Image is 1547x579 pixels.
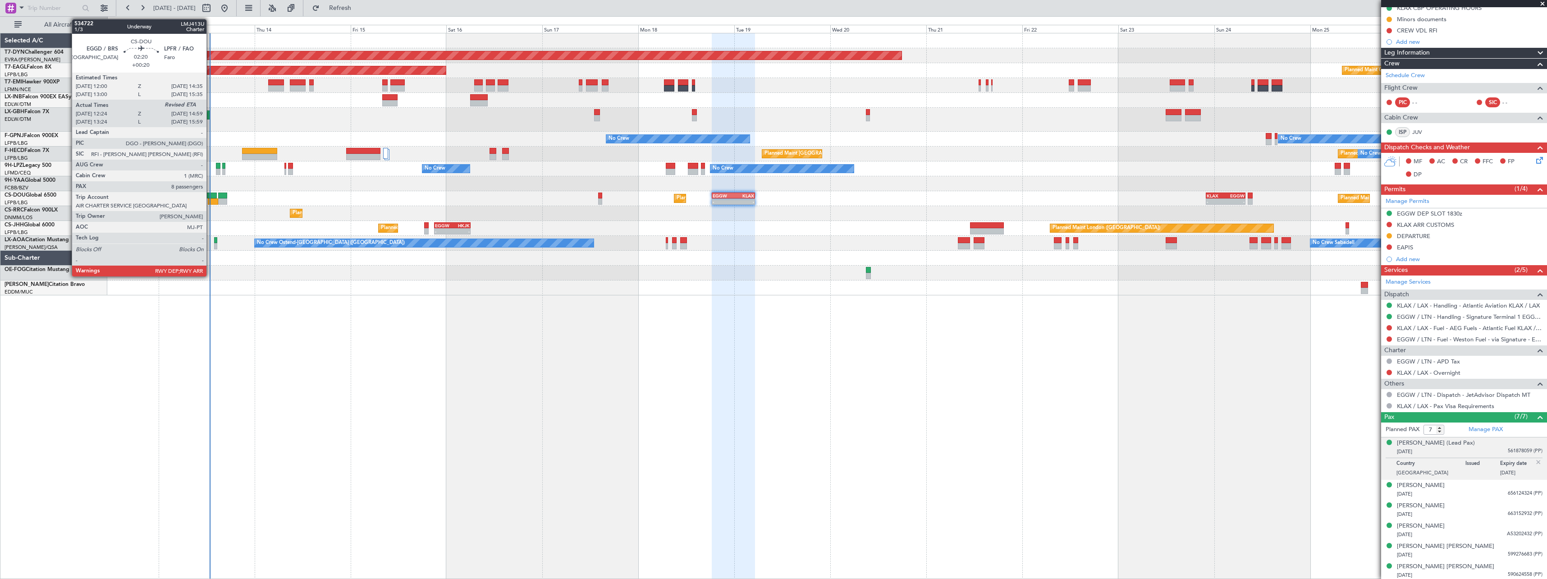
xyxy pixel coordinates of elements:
[257,236,405,250] div: No Crew Ostend-[GEOGRAPHIC_DATA] ([GEOGRAPHIC_DATA])
[5,199,28,206] a: LFPB/LBG
[926,25,1022,33] div: Thu 21
[1397,335,1542,343] a: EGGW / LTN - Fuel - Weston Fuel - via Signature - EGGW/LTN
[5,71,28,78] a: LFPB/LBG
[5,64,27,70] span: T7-EAGL
[5,56,60,63] a: EVRA/[PERSON_NAME]
[1397,210,1462,217] div: EGGW DEP SLOT 1830z
[713,199,733,204] div: -
[5,94,76,100] a: LX-INBFalcon 900EX EASy II
[5,148,24,153] span: F-HECD
[1384,412,1394,423] span: Pax
[609,132,629,146] div: No Crew
[5,94,22,100] span: LX-INB
[1397,501,1445,510] div: [PERSON_NAME]
[1360,147,1381,161] div: No Crew
[293,207,386,220] div: Planned Maint Lagos ([PERSON_NAME])
[1341,192,1483,205] div: Planned Maint [GEOGRAPHIC_DATA] ([GEOGRAPHIC_DATA])
[5,207,58,213] a: CS-RRCFalcon 900LX
[1345,64,1419,77] div: Planned Maint Geneva (Cointrin)
[1384,83,1418,93] span: Flight Crew
[1384,345,1406,356] span: Charter
[1397,531,1412,538] span: [DATE]
[1515,265,1528,275] span: (2/5)
[1226,193,1245,198] div: EGGW
[5,237,25,243] span: LX-AOA
[1214,25,1310,33] div: Sun 24
[1414,170,1422,179] span: DP
[1412,98,1433,106] div: - -
[1500,460,1535,469] p: Expiry date
[5,79,22,85] span: T7-EMI
[713,162,733,175] div: No Crew
[5,140,28,147] a: LFPB/LBG
[1397,324,1542,332] a: KLAX / LAX - Fuel - AEG Fuels - Atlantic Fuel KLAX / LAX
[5,193,56,198] a: CS-DOUGlobal 6500
[93,108,193,122] div: Planned Maint Nice ([GEOGRAPHIC_DATA])
[1397,221,1454,229] div: KLAX ARR CUSTOMS
[1397,542,1494,551] div: [PERSON_NAME] [PERSON_NAME]
[452,229,470,234] div: -
[1226,199,1245,204] div: -
[5,193,26,198] span: CS-DOU
[713,193,733,198] div: EGGW
[5,163,51,168] a: 9H-LPZLegacy 500
[5,237,69,243] a: LX-AOACitation Mustang
[308,1,362,15] button: Refresh
[764,147,906,161] div: Planned Maint [GEOGRAPHIC_DATA] ([GEOGRAPHIC_DATA])
[1397,439,1475,448] div: [PERSON_NAME] (Lead Pax)
[446,25,542,33] div: Sat 16
[109,18,124,26] div: [DATE]
[435,223,453,228] div: EGGW
[153,4,196,12] span: [DATE] - [DATE]
[1397,313,1542,321] a: EGGW / LTN - Handling - Signature Terminal 1 EGGW / LTN
[63,25,159,33] div: Tue 12
[1502,98,1523,106] div: - -
[1053,221,1160,235] div: Planned Maint London ([GEOGRAPHIC_DATA])
[1508,571,1542,579] span: 590624558 (PP)
[5,109,24,115] span: LX-GBH
[1508,551,1542,558] span: 599276683 (PP)
[1508,510,1542,518] span: 663152932 (PP)
[1397,4,1482,12] div: KLAX CBP OPERATING HOURS
[1397,391,1530,399] a: EGGW / LTN - Dispatch - JetAdvisor Dispatch MT
[5,178,25,183] span: 9H-YAA
[1483,157,1493,166] span: FFC
[1118,25,1214,33] div: Sat 23
[1508,490,1542,497] span: 656124324 (PP)
[5,109,49,115] a: LX-GBHFalcon 7X
[1397,27,1437,34] div: CREW VDL RFI
[1396,255,1542,263] div: Add new
[1310,25,1406,33] div: Mon 25
[830,25,926,33] div: Wed 20
[1384,113,1418,123] span: Cabin Crew
[5,214,32,221] a: DNMM/LOS
[452,223,470,228] div: HKJK
[5,178,55,183] a: 9H-YAAGlobal 5000
[1397,511,1412,518] span: [DATE]
[1384,142,1470,153] span: Dispatch Checks and Weather
[1515,412,1528,421] span: (7/7)
[1396,460,1465,469] p: Country
[1469,425,1503,434] a: Manage PAX
[1397,551,1412,558] span: [DATE]
[381,221,523,235] div: Planned Maint [GEOGRAPHIC_DATA] ([GEOGRAPHIC_DATA])
[255,25,351,33] div: Thu 14
[1386,197,1429,206] a: Manage Permits
[1397,522,1445,531] div: [PERSON_NAME]
[1460,157,1468,166] span: CR
[1395,97,1410,107] div: PIC
[1386,425,1419,434] label: Planned PAX
[27,1,79,15] input: Trip Number
[5,244,58,251] a: [PERSON_NAME]/QSA
[5,170,31,176] a: LFMD/CEQ
[1396,38,1542,46] div: Add new
[1207,199,1226,204] div: -
[1397,232,1430,240] div: DEPARTURE
[1412,128,1433,136] a: JUV
[1313,236,1355,250] div: No Crew Sabadell
[1397,562,1494,571] div: [PERSON_NAME] [PERSON_NAME]
[1396,469,1465,478] p: [GEOGRAPHIC_DATA]
[5,229,28,236] a: LFPB/LBG
[1508,157,1515,166] span: FP
[733,193,754,198] div: KLAX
